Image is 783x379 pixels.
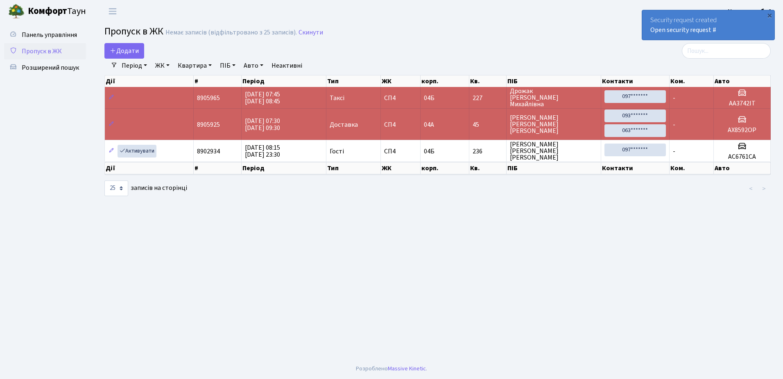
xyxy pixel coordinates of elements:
[673,94,675,103] span: -
[650,25,716,34] a: Open security request #
[714,162,771,174] th: Авто
[384,95,416,101] span: СП4
[118,59,150,73] a: Період
[299,29,323,37] a: Скинути
[28,5,86,18] span: Таун
[673,147,675,156] span: -
[104,24,163,39] span: Пропуск в ЖК
[507,75,601,87] th: ПІБ
[152,59,173,73] a: ЖК
[473,148,503,155] span: 236
[197,147,220,156] span: 8902934
[197,120,220,129] span: 8905925
[384,121,416,128] span: СП4
[469,75,507,87] th: Кв.
[104,180,187,196] label: записів на сторінці
[714,75,771,87] th: Авто
[381,162,420,174] th: ЖК
[22,47,62,56] span: Пропуск в ЖК
[22,30,77,39] span: Панель управління
[118,145,156,158] a: Активувати
[268,59,306,73] a: Неактивні
[330,148,344,155] span: Гості
[197,94,220,103] span: 8905965
[245,90,280,106] span: [DATE] 07:45 [DATE] 08:45
[330,95,344,101] span: Таксі
[245,116,280,132] span: [DATE] 07:30 [DATE] 09:30
[670,75,714,87] th: Ком.
[217,59,239,73] a: ПІБ
[424,147,434,156] span: 04Б
[384,148,416,155] span: СП4
[510,88,597,107] span: Дрожак [PERSON_NAME] Михайлівна
[105,75,194,87] th: Дії
[682,43,771,59] input: Пошук...
[473,95,503,101] span: 227
[105,162,194,174] th: Дії
[8,3,25,20] img: logo.png
[510,114,597,134] span: [PERSON_NAME] [PERSON_NAME] [PERSON_NAME]
[330,121,358,128] span: Доставка
[356,364,427,373] div: Розроблено .
[174,59,215,73] a: Квартира
[381,75,420,87] th: ЖК
[717,126,767,134] h5: АХ8592ОР
[4,43,86,59] a: Пропуск в ЖК
[421,162,469,174] th: корп.
[4,59,86,76] a: Розширений пошук
[670,162,714,174] th: Ком.
[242,75,326,87] th: Період
[242,162,326,174] th: Період
[194,162,242,174] th: #
[388,364,426,373] a: Massive Kinetic
[110,46,139,55] span: Додати
[165,29,297,37] div: Немає записів (відфільтровано з 25 записів).
[240,59,267,73] a: Авто
[673,120,675,129] span: -
[4,27,86,43] a: Панель управління
[765,11,774,19] div: ×
[194,75,242,87] th: #
[28,5,67,18] b: Комфорт
[421,75,469,87] th: корп.
[424,120,434,129] span: 04А
[717,100,767,107] h5: АА3742ІТ
[326,162,381,174] th: Тип
[104,43,144,59] a: Додати
[728,7,773,16] a: Консьєрж б. 4.
[507,162,601,174] th: ПІБ
[601,75,669,87] th: Контакти
[473,121,503,128] span: 45
[642,10,774,40] div: Security request created
[326,75,381,87] th: Тип
[104,180,128,196] select: записів на сторінці
[601,162,669,174] th: Контакти
[717,153,767,161] h5: АС6761СА
[469,162,507,174] th: Кв.
[424,94,434,103] span: 04Б
[245,143,280,159] span: [DATE] 08:15 [DATE] 23:30
[102,5,123,18] button: Переключити навігацію
[510,141,597,161] span: [PERSON_NAME] [PERSON_NAME] [PERSON_NAME]
[22,63,79,72] span: Розширений пошук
